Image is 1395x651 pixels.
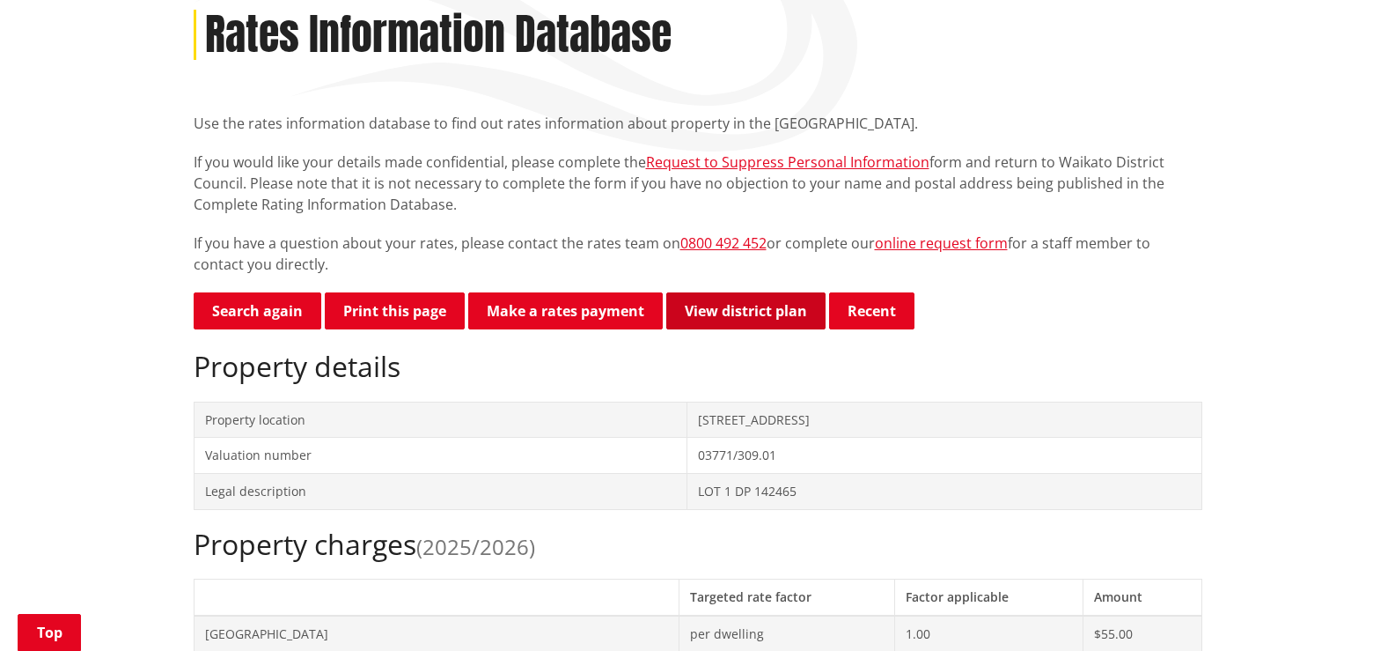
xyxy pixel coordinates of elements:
[680,233,767,253] a: 0800 492 452
[416,532,535,561] span: (2025/2026)
[194,528,1202,561] h2: Property charges
[1083,579,1201,615] th: Amount
[875,233,1008,253] a: online request form
[18,614,81,651] a: Top
[194,438,687,474] td: Valuation number
[325,292,465,329] button: Print this page
[1314,577,1377,640] iframe: Messenger Launcher
[687,402,1201,438] td: [STREET_ADDRESS]
[895,579,1083,615] th: Factor applicable
[194,113,1202,134] p: Use the rates information database to find out rates information about property in the [GEOGRAPHI...
[468,292,663,329] a: Make a rates payment
[829,292,914,329] button: Recent
[205,10,672,61] h1: Rates Information Database
[666,292,826,329] a: View district plan
[194,292,321,329] a: Search again
[194,152,1202,215] p: If you would like your details made confidential, please complete the form and return to Waikato ...
[194,350,1202,383] h2: Property details
[646,152,929,172] a: Request to Suppress Personal Information
[687,473,1201,509] td: LOT 1 DP 142465
[194,473,687,509] td: Legal description
[194,233,1202,275] p: If you have a question about your rates, please contact the rates team on or complete our for a s...
[194,402,687,438] td: Property location
[679,579,895,615] th: Targeted rate factor
[687,438,1201,474] td: 03771/309.01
